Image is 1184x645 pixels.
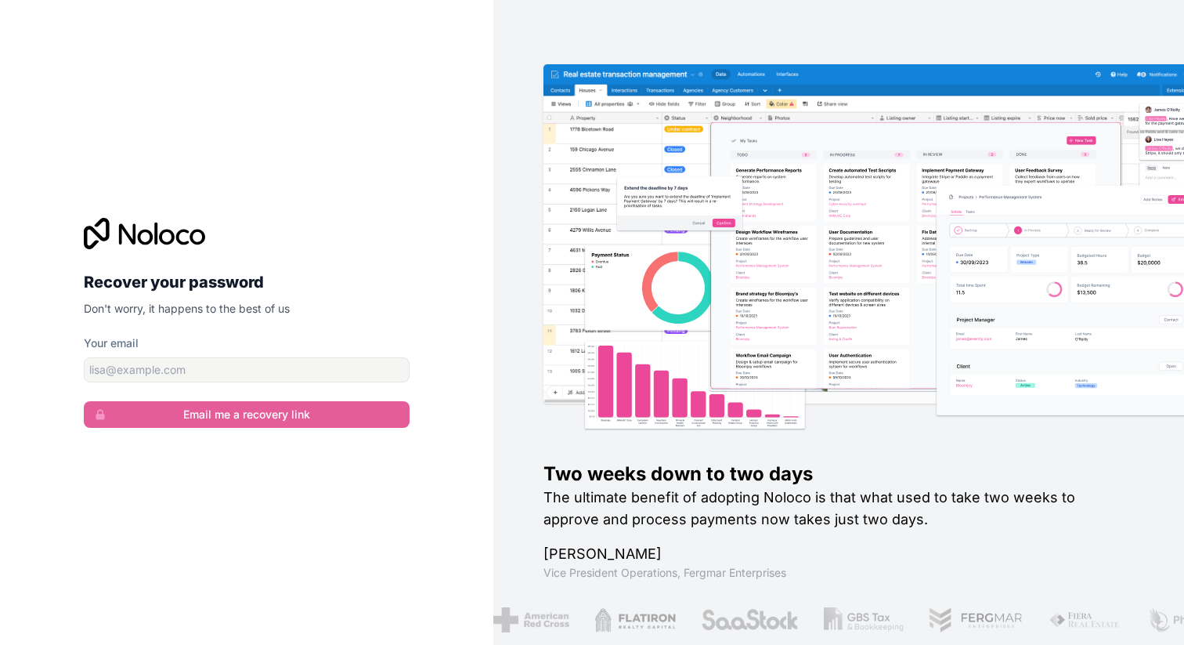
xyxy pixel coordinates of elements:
input: email [84,357,410,382]
label: Your email [84,335,139,351]
h2: The ultimate benefit of adopting Noloco is that what used to take two weeks to approve and proces... [543,487,1134,531]
img: /assets/fiera-fwj2N5v4.png [1049,607,1122,632]
img: /assets/gbstax-C-GtDUiK.png [824,607,904,632]
h1: Two weeks down to two days [543,462,1134,487]
img: /assets/american-red-cross-BAupjrZR.png [493,607,569,632]
h2: Recover your password [84,268,410,296]
h1: [PERSON_NAME] [543,543,1134,565]
img: /assets/flatiron-C8eUkumj.png [594,607,676,632]
p: Don't worry, it happens to the best of us [84,301,410,317]
h1: Vice President Operations , Fergmar Enterprises [543,565,1134,581]
button: Email me a recovery link [84,401,410,428]
img: /assets/fergmar-CudnrXN5.png [928,607,1023,632]
img: /assets/saastock-C6Zbiodz.png [700,607,799,632]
